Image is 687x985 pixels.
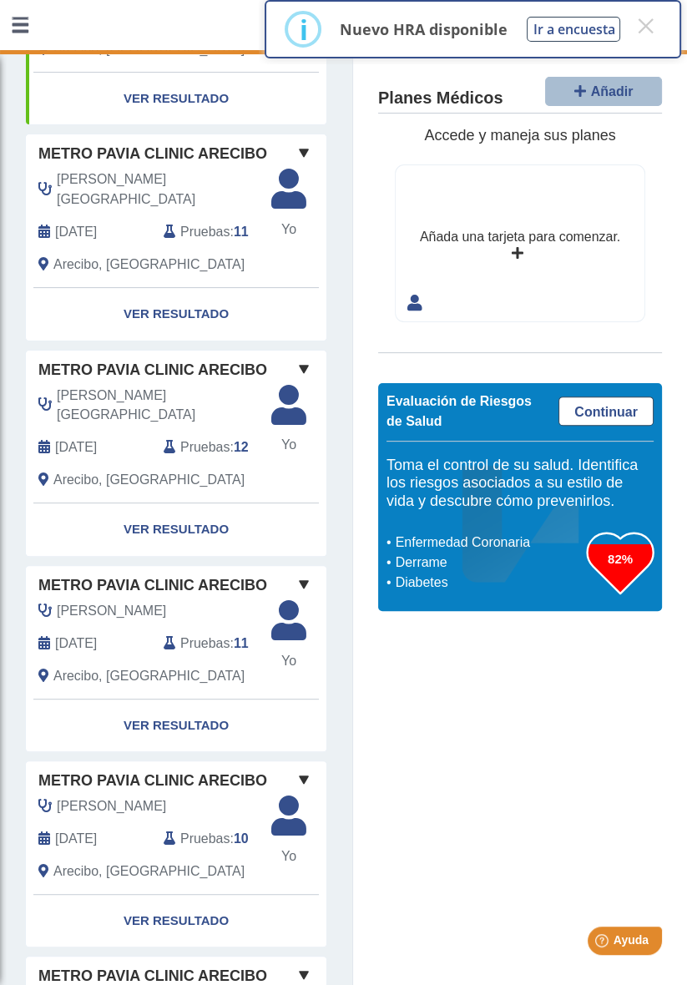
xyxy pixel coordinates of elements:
[261,435,316,455] span: Yo
[151,634,276,654] div: :
[299,14,307,44] div: i
[55,437,97,457] span: 2024-12-10
[527,17,620,42] button: Ir a encuesta
[391,573,587,593] li: Diabetes
[57,601,166,621] span: Cruz Dardiz, Nicolas
[261,220,316,240] span: Yo
[180,222,230,242] span: Pruebas
[53,255,245,275] span: Arecibo, PR
[630,11,660,41] button: Close this dialog
[57,169,264,210] span: Areizaga Montalvo, Marisol
[591,84,634,98] span: Añadir
[391,533,587,553] li: Enfermedad Coronaria
[26,503,326,556] a: Ver Resultado
[378,88,503,109] h4: Planes Médicos
[538,920,669,967] iframe: Help widget launcher
[261,651,316,671] span: Yo
[420,227,620,247] div: Añada una tarjeta para comenzar.
[151,829,276,849] div: :
[57,796,166,816] span: Garcia Cruz, Yaniris
[558,397,654,426] a: Continuar
[574,405,638,419] span: Continuar
[26,895,326,947] a: Ver Resultado
[38,359,267,381] span: Metro Pavia Clinic Arecibo
[386,394,532,428] span: Evaluación de Riesgos de Salud
[234,440,249,454] b: 12
[55,222,97,242] span: 2025-05-02
[26,700,326,752] a: Ver Resultado
[53,666,245,686] span: Arecibo, PR
[151,222,276,242] div: :
[180,829,230,849] span: Pruebas
[180,437,230,457] span: Pruebas
[261,846,316,866] span: Yo
[38,574,267,597] span: Metro Pavia Clinic Arecibo
[38,770,267,792] span: Metro Pavia Clinic Arecibo
[53,470,245,490] span: Arecibo, PR
[234,831,249,846] b: 10
[180,634,230,654] span: Pruebas
[424,127,615,144] span: Accede y maneja sus planes
[587,548,654,569] h3: 82%
[26,73,326,125] a: Ver Resultado
[545,77,662,106] button: Añadir
[339,19,507,39] p: Nuevo HRA disponible
[26,288,326,341] a: Ver Resultado
[55,634,97,654] span: 2024-10-17
[234,636,249,650] b: 11
[386,457,654,511] h5: Toma el control de su salud. Identifica los riesgos asociados a su estilo de vida y descubre cómo...
[55,829,97,849] span: 2024-07-01
[38,143,267,165] span: Metro Pavia Clinic Arecibo
[391,553,587,573] li: Derrame
[151,437,276,457] div: :
[57,386,264,426] span: Areizaga Montalvo, Marisol
[234,225,249,239] b: 11
[53,861,245,881] span: Arecibo, PR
